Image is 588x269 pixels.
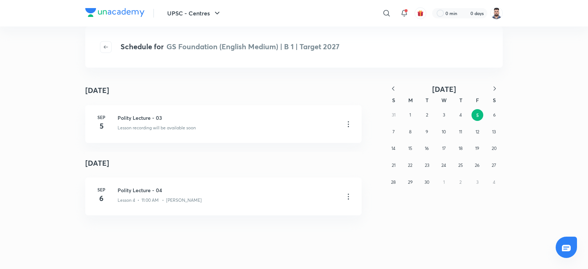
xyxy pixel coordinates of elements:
[163,6,226,21] button: UPSC - Centres
[421,109,433,121] button: September 2, 2025
[408,146,412,151] abbr: September 15, 2025
[166,42,340,51] span: GS Foundation (English Medium) | B 1 | Target 2027
[493,112,496,118] abbr: September 6, 2025
[475,162,480,168] abbr: September 26, 2025
[424,179,429,185] abbr: September 30, 2025
[391,179,396,185] abbr: September 28, 2025
[118,114,338,122] h3: Polity Lecture - 03
[404,159,416,171] button: September 22, 2025
[388,126,399,138] button: September 7, 2025
[476,112,479,118] abbr: September 5, 2025
[404,126,416,138] button: September 8, 2025
[85,85,109,96] h4: [DATE]
[409,129,412,134] abbr: September 8, 2025
[121,41,340,53] h4: Schedule for
[455,109,466,121] button: September 4, 2025
[85,8,144,19] a: Company Logo
[401,85,487,94] button: [DATE]
[443,112,445,118] abbr: September 3, 2025
[94,186,109,193] h6: Sep
[408,162,412,168] abbr: September 22, 2025
[426,97,429,104] abbr: Tuesday
[438,126,450,138] button: September 10, 2025
[459,112,462,118] abbr: September 4, 2025
[404,109,416,121] button: September 1, 2025
[476,97,479,104] abbr: Friday
[475,146,479,151] abbr: September 19, 2025
[425,162,429,168] abbr: September 23, 2025
[392,129,395,134] abbr: September 7, 2025
[459,97,462,104] abbr: Thursday
[408,97,413,104] abbr: Monday
[438,159,450,171] button: September 24, 2025
[118,197,202,204] p: Lesson 4 • 11:00 AM • [PERSON_NAME]
[459,146,463,151] abbr: September 18, 2025
[488,109,500,121] button: September 6, 2025
[492,162,496,168] abbr: September 27, 2025
[421,176,433,188] button: September 30, 2025
[85,177,362,215] a: Sep6Polity Lecture - 04Lesson 4 • 11:00 AM • [PERSON_NAME]
[94,121,109,132] h4: 5
[391,146,395,151] abbr: September 14, 2025
[388,143,399,154] button: September 14, 2025
[441,97,447,104] abbr: Wednesday
[476,129,479,134] abbr: September 12, 2025
[472,126,483,138] button: September 12, 2025
[493,97,496,104] abbr: Saturday
[421,126,433,138] button: September 9, 2025
[118,186,338,194] h3: Polity Lecture - 04
[94,193,109,204] h4: 6
[85,152,362,175] h4: [DATE]
[94,114,109,121] h6: Sep
[442,129,446,134] abbr: September 10, 2025
[426,112,428,118] abbr: September 2, 2025
[488,126,500,138] button: September 13, 2025
[409,112,411,118] abbr: September 1, 2025
[426,129,428,134] abbr: September 9, 2025
[490,7,503,19] img: Maharaj Singh
[417,10,424,17] img: avatar
[421,159,433,171] button: September 23, 2025
[441,162,446,168] abbr: September 24, 2025
[421,143,433,154] button: September 16, 2025
[488,143,500,154] button: September 20, 2025
[404,176,416,188] button: September 29, 2025
[388,176,399,188] button: September 28, 2025
[408,179,413,185] abbr: September 29, 2025
[459,129,462,134] abbr: September 11, 2025
[438,143,450,154] button: September 17, 2025
[472,109,483,121] button: September 5, 2025
[455,143,466,154] button: September 18, 2025
[392,162,395,168] abbr: September 21, 2025
[404,143,416,154] button: September 15, 2025
[458,162,463,168] abbr: September 25, 2025
[392,97,395,104] abbr: Sunday
[488,159,500,171] button: September 27, 2025
[388,159,399,171] button: September 21, 2025
[455,159,466,171] button: September 25, 2025
[492,146,496,151] abbr: September 20, 2025
[472,143,483,154] button: September 19, 2025
[462,10,469,17] img: streak
[415,7,426,19] button: avatar
[442,146,446,151] abbr: September 17, 2025
[432,84,456,94] span: [DATE]
[438,109,450,121] button: September 3, 2025
[455,126,466,138] button: September 11, 2025
[85,105,362,143] a: Sep5Polity Lecture - 03Lesson recording will be available soon
[472,159,483,171] button: September 26, 2025
[492,129,496,134] abbr: September 13, 2025
[85,8,144,17] img: Company Logo
[425,146,429,151] abbr: September 16, 2025
[118,125,196,131] p: Lesson recording will be available soon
